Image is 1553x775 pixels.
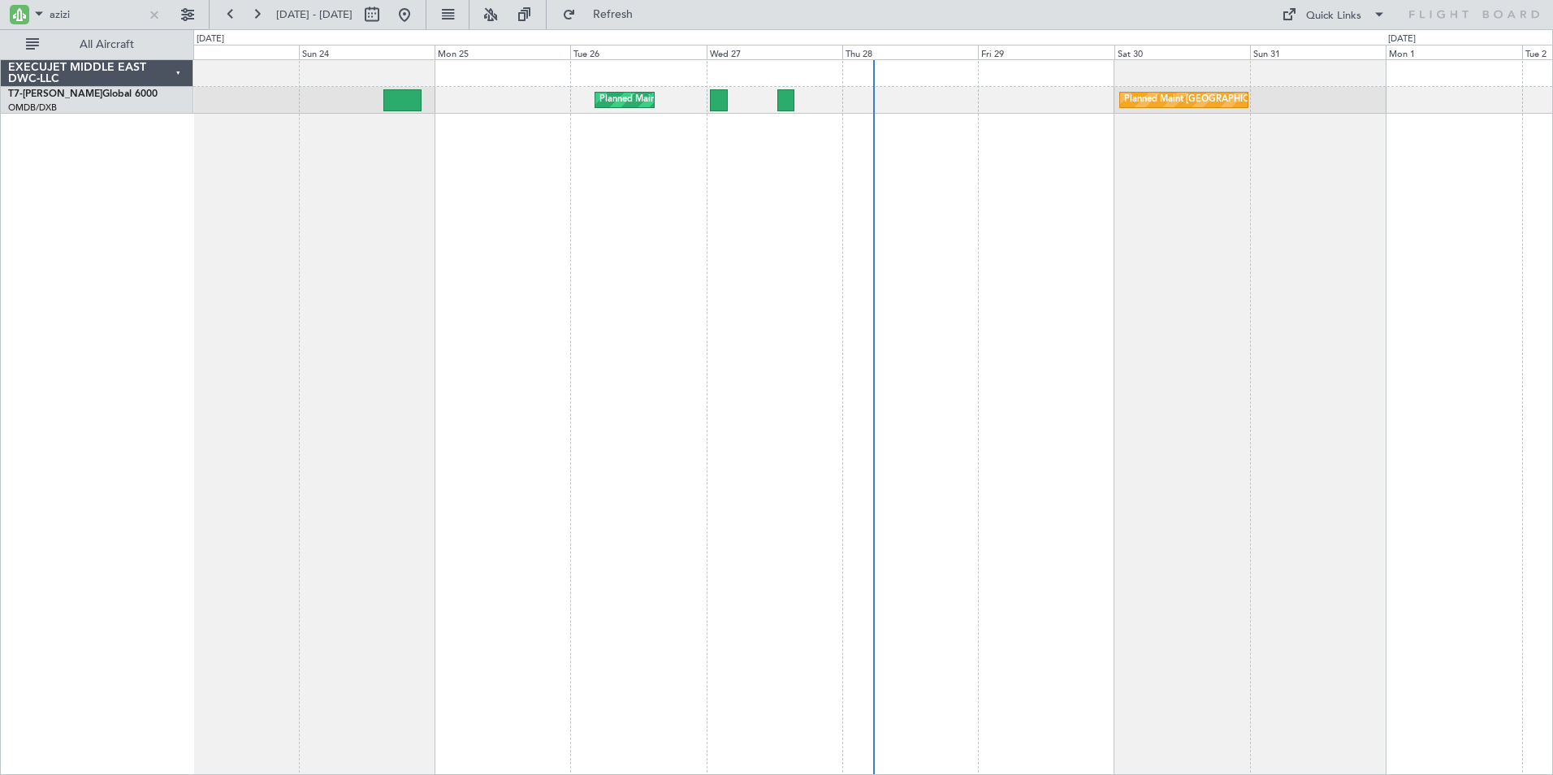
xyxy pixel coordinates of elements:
[1114,45,1250,59] div: Sat 30
[299,45,435,59] div: Sun 24
[8,89,102,99] span: T7-[PERSON_NAME]
[570,45,706,59] div: Tue 26
[1124,88,1395,112] div: Planned Maint [GEOGRAPHIC_DATA] ([GEOGRAPHIC_DATA] Intl)
[1306,8,1361,24] div: Quick Links
[276,7,353,22] span: [DATE] - [DATE]
[599,88,871,112] div: Planned Maint [GEOGRAPHIC_DATA] ([GEOGRAPHIC_DATA] Intl)
[162,45,298,59] div: Sat 23
[842,45,978,59] div: Thu 28
[8,102,57,114] a: OMDB/DXB
[50,2,143,27] input: A/C (Reg. or Type)
[707,45,842,59] div: Wed 27
[1250,45,1386,59] div: Sun 31
[18,32,176,58] button: All Aircraft
[978,45,1114,59] div: Fri 29
[555,2,652,28] button: Refresh
[42,39,171,50] span: All Aircraft
[1386,45,1521,59] div: Mon 1
[1274,2,1394,28] button: Quick Links
[435,45,570,59] div: Mon 25
[197,32,224,46] div: [DATE]
[1388,32,1416,46] div: [DATE]
[579,9,647,20] span: Refresh
[8,89,158,99] a: T7-[PERSON_NAME]Global 6000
